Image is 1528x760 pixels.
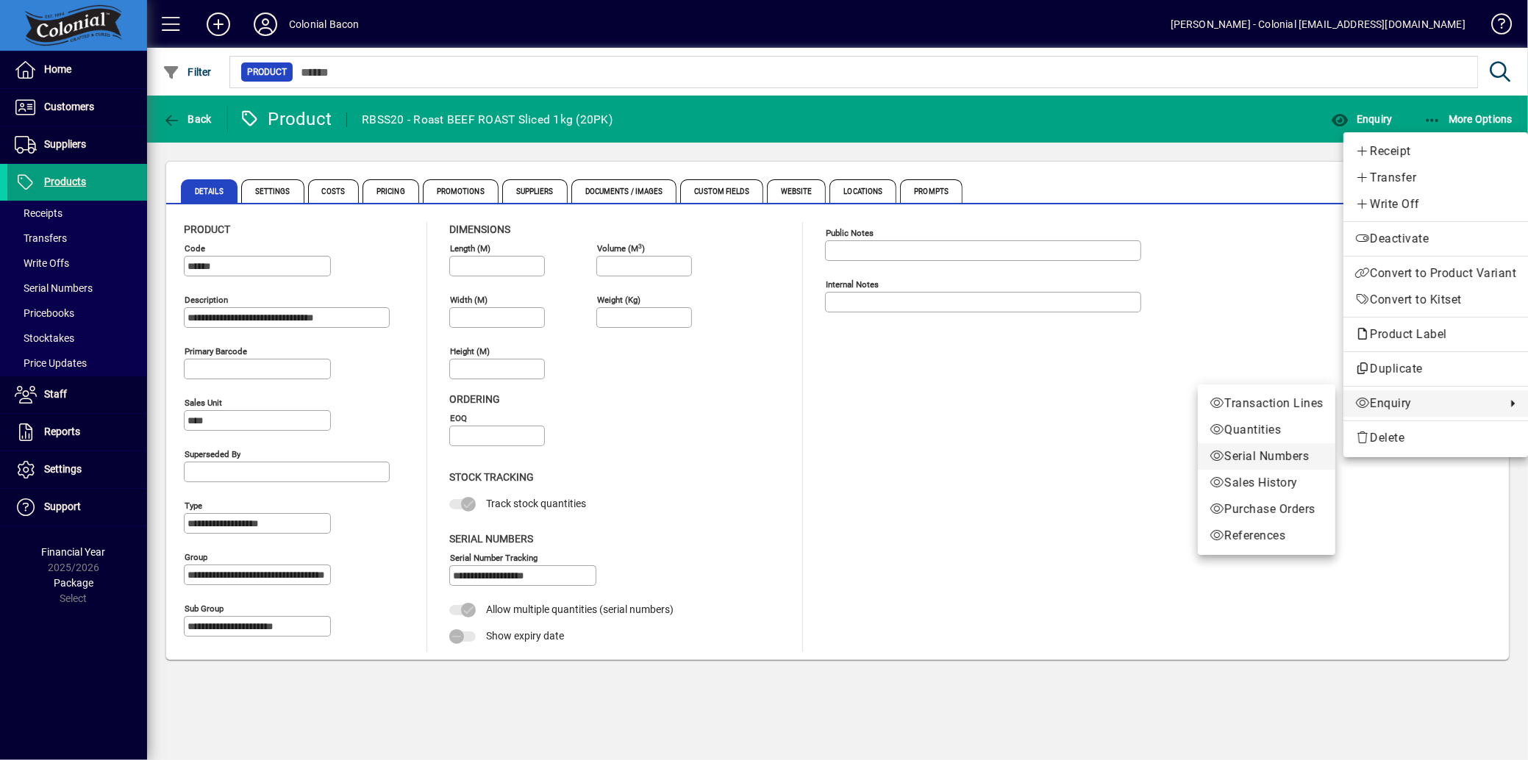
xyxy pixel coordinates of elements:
[1210,448,1324,465] span: Serial Numbers
[1355,327,1454,341] span: Product Label
[1210,527,1324,545] span: References
[1355,196,1516,213] span: Write Off
[1355,429,1516,447] span: Delete
[1355,291,1516,309] span: Convert to Kitset
[1355,143,1516,160] span: Receipt
[1355,395,1499,412] span: Enquiry
[1210,474,1324,492] span: Sales History
[1355,265,1516,282] span: Convert to Product Variant
[1343,226,1528,252] button: Deactivate product
[1210,501,1324,518] span: Purchase Orders
[1210,421,1324,439] span: Quantities
[1355,230,1516,248] span: Deactivate
[1210,395,1324,412] span: Transaction Lines
[1355,169,1516,187] span: Transfer
[1355,360,1516,378] span: Duplicate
